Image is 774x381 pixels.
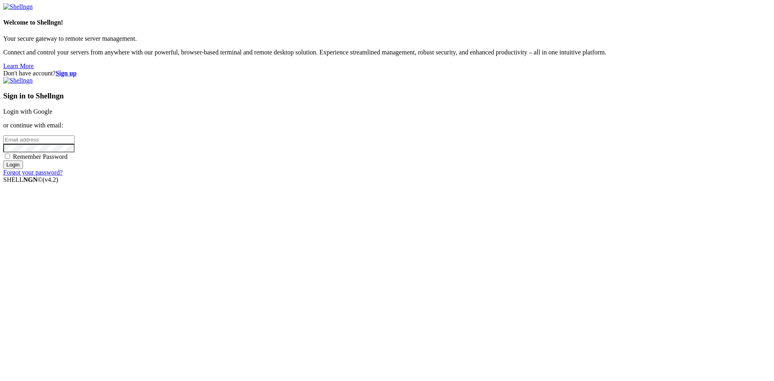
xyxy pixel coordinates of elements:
input: Login [3,160,23,169]
img: Shellngn [3,3,33,10]
input: Remember Password [5,154,10,159]
a: Login with Google [3,108,52,115]
p: or continue with email: [3,122,771,129]
a: Sign up [56,70,77,77]
img: Shellngn [3,77,33,84]
b: NGN [23,176,38,183]
a: Learn More [3,62,34,69]
p: Your secure gateway to remote server management. [3,35,771,42]
input: Email address [3,135,75,144]
span: Remember Password [13,153,68,160]
div: Don't have account? [3,70,771,77]
h3: Sign in to Shellngn [3,92,771,100]
p: Connect and control your servers from anywhere with our powerful, browser-based terminal and remo... [3,49,771,56]
span: SHELL © [3,176,58,183]
span: 4.2.0 [43,176,58,183]
a: Forgot your password? [3,169,62,176]
h4: Welcome to Shellngn! [3,19,771,26]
